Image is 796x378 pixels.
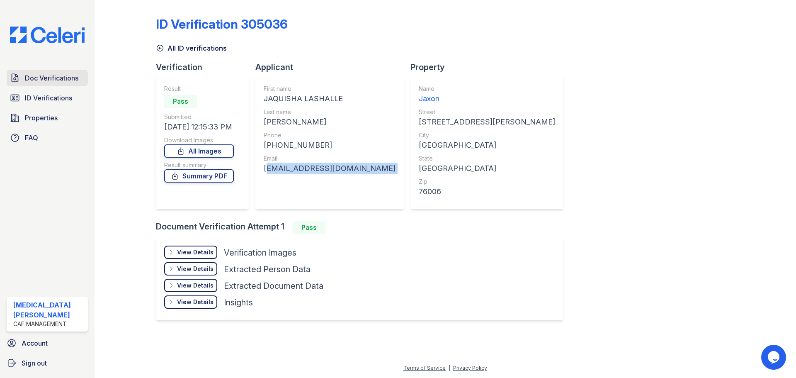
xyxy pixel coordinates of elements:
div: Pass [164,95,197,108]
div: Verification [156,61,255,73]
a: All ID verifications [156,43,227,53]
span: ID Verifications [25,93,72,103]
a: Sign out [3,355,91,371]
div: Document Verification Attempt 1 [156,221,570,234]
a: ID Verifications [7,90,88,106]
div: [PERSON_NAME] [264,116,396,128]
div: | [449,365,450,371]
a: Account [3,335,91,351]
div: 76006 [419,186,555,198]
div: [PHONE_NUMBER] [264,139,396,151]
div: Applicant [255,61,410,73]
div: Download Images [164,136,234,144]
a: Doc Verifications [7,70,88,86]
div: Result summary [164,161,234,169]
a: Properties [7,110,88,126]
img: CE_Logo_Blue-a8612792a0a2168367f1c8372b55b34899dd931a85d93a1a3d3e32e68fde9ad4.png [3,27,91,43]
span: Doc Verifications [25,73,78,83]
div: Phone [264,131,396,139]
div: Submitted [164,113,234,121]
div: Verification Images [224,247,296,259]
div: [MEDICAL_DATA][PERSON_NAME] [13,300,85,320]
div: Email [264,154,396,163]
div: Street [419,108,555,116]
div: CAF Management [13,320,85,328]
div: First name [264,85,396,93]
a: Name Jaxon [419,85,555,105]
div: [DATE] 12:15:33 PM [164,121,234,133]
div: JAQUISHA LASHALLE [264,93,396,105]
div: Last name [264,108,396,116]
div: Name [419,85,555,93]
div: Property [410,61,570,73]
div: City [419,131,555,139]
div: [STREET_ADDRESS][PERSON_NAME] [419,116,555,128]
a: Terms of Service [403,365,446,371]
div: Jaxon [419,93,555,105]
div: Extracted Document Data [224,280,323,292]
div: [GEOGRAPHIC_DATA] [419,163,555,174]
div: View Details [177,265,214,273]
div: View Details [177,298,214,306]
div: Insights [224,297,253,308]
span: Sign out [22,358,47,368]
div: Pass [293,221,326,234]
div: [EMAIL_ADDRESS][DOMAIN_NAME] [264,163,396,174]
span: Account [22,338,48,348]
div: View Details [177,248,214,256]
div: Zip [419,178,555,186]
span: FAQ [25,133,38,143]
div: Result [164,85,234,93]
a: FAQ [7,129,88,146]
div: ID Verification 305036 [156,17,288,32]
a: Summary PDF [164,169,234,183]
a: All Images [164,144,234,158]
div: Extracted Person Data [224,263,311,275]
div: View Details [177,281,214,290]
div: [GEOGRAPHIC_DATA] [419,139,555,151]
div: State [419,154,555,163]
span: Properties [25,113,58,123]
a: Privacy Policy [453,365,487,371]
iframe: chat widget [761,345,788,370]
